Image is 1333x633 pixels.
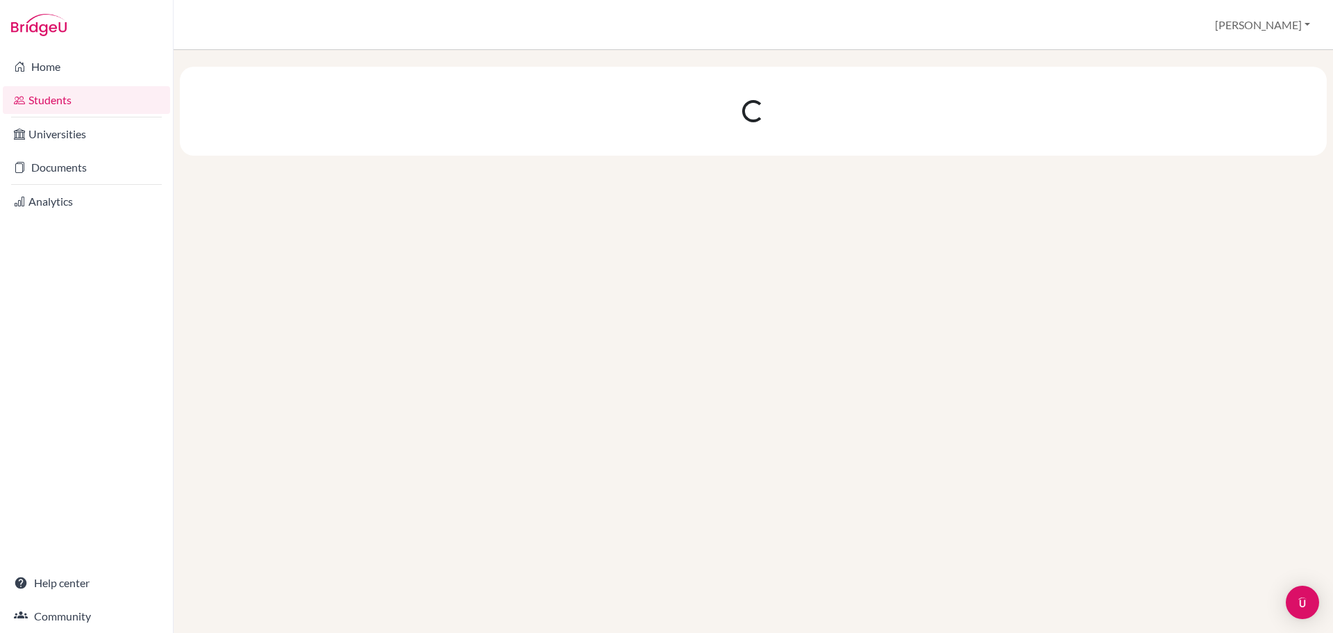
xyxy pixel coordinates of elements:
[3,86,170,114] a: Students
[11,14,67,36] img: Bridge-U
[3,154,170,181] a: Documents
[3,53,170,81] a: Home
[3,602,170,630] a: Community
[1286,586,1319,619] div: Open Intercom Messenger
[1209,12,1316,38] button: [PERSON_NAME]
[3,188,170,215] a: Analytics
[3,120,170,148] a: Universities
[3,569,170,597] a: Help center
